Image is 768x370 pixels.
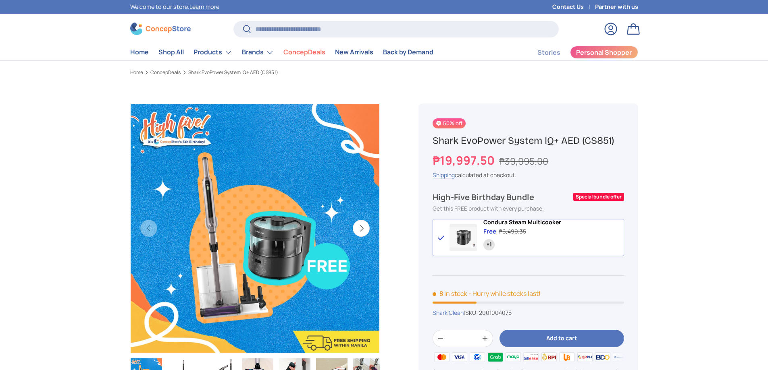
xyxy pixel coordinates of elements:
[479,309,512,316] span: 2001004075
[576,49,632,56] span: Personal Shopper
[468,289,541,298] p: - Hurry while stocks last!
[130,70,143,75] a: Home
[499,227,526,236] div: ₱6,499.35
[558,351,576,363] img: ubp
[150,70,181,75] a: ConcepDeals
[576,351,593,363] img: qrph
[283,44,325,60] a: ConcepDeals
[468,351,486,363] img: gcash
[433,171,624,179] div: calculated at checkout.
[130,2,219,11] p: Welcome to our store.
[522,351,540,363] img: billease
[573,193,624,201] div: Special bundle offer
[188,70,278,75] a: Shark EvoPower System IQ+ AED (CS851)
[130,23,191,35] img: ConcepStore
[433,351,450,363] img: master
[242,44,274,60] a: Brands
[130,44,149,60] a: Home
[483,227,496,236] div: Free
[158,44,184,60] a: Shop All
[537,45,560,60] a: Stories
[451,351,468,363] img: visa
[433,118,465,128] span: 50% off
[189,3,219,10] a: Learn more
[464,309,512,316] span: |
[483,218,561,226] span: Condura Steam Multicooker
[433,289,467,298] span: 8 in stock
[486,351,504,363] img: grabpay
[570,46,638,59] a: Personal Shopper
[433,309,464,316] a: Shark Clean
[552,2,595,11] a: Contact Us
[433,152,497,168] strong: ₱19,997.50
[433,134,624,147] h1: Shark EvoPower System IQ+ AED (CS851)
[518,44,638,60] nav: Secondary
[335,44,373,60] a: New Arrivals
[465,309,478,316] span: SKU:
[483,239,495,250] div: Quantity
[612,351,629,363] img: metrobank
[189,44,237,60] summary: Products
[433,192,571,203] div: High-Five Birthday Bundle
[433,205,544,212] span: Get this FREE product with every purchase.
[500,330,624,347] button: Add to cart
[504,351,522,363] img: maya
[130,69,400,76] nav: Breadcrumbs
[594,351,612,363] img: bdo
[540,351,558,363] img: bpi
[433,171,455,179] a: Shipping
[130,44,433,60] nav: Primary
[595,2,638,11] a: Partner with us
[383,44,433,60] a: Back by Demand
[483,219,561,226] a: Condura Steam Multicooker
[499,155,548,167] s: ₱39,995.00
[237,44,279,60] summary: Brands
[194,44,232,60] a: Products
